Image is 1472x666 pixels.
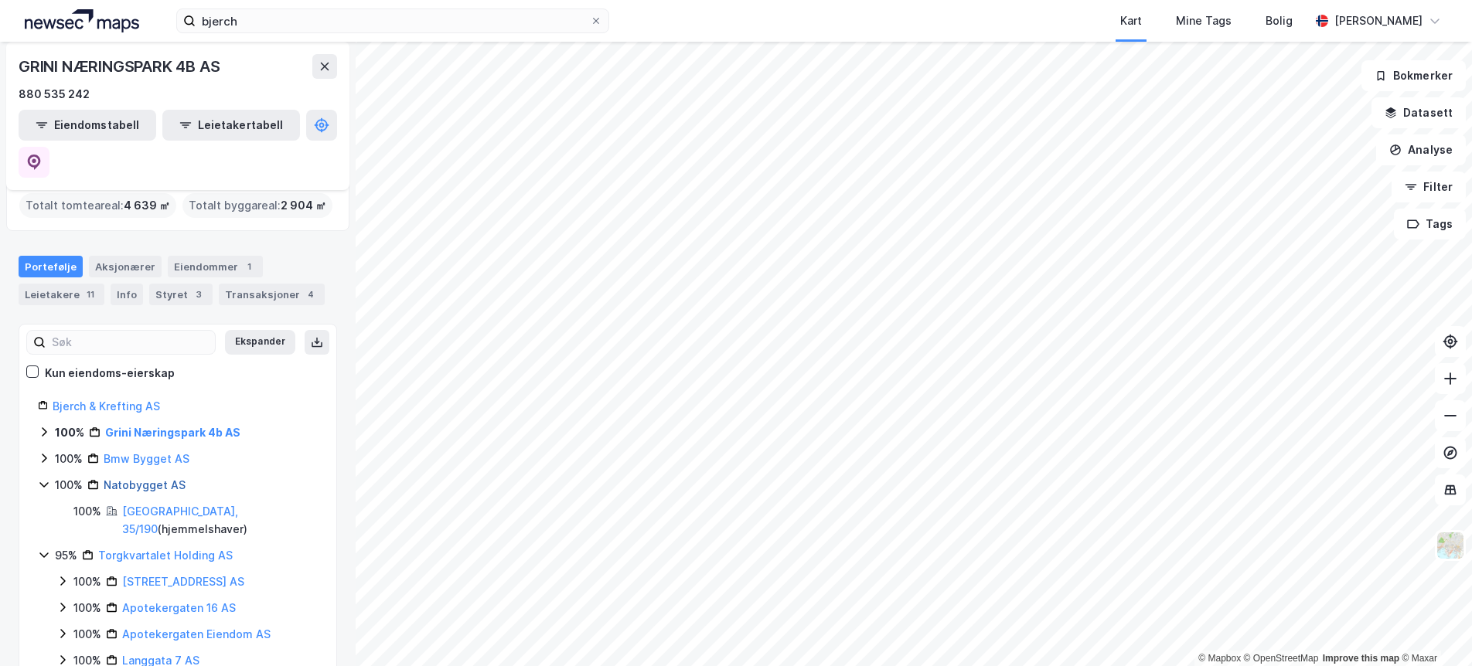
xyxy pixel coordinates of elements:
a: Natobygget AS [104,478,186,491]
div: Mine Tags [1176,12,1232,30]
div: Totalt tomteareal : [19,193,176,218]
div: Styret [149,284,213,305]
div: 100% [55,476,83,494]
a: Improve this map [1323,653,1399,664]
img: Z [1436,531,1465,560]
div: Totalt byggareal : [182,193,332,218]
div: Kun eiendoms-eierskap [45,364,175,382]
a: Bjerch & Krefting AS [53,399,160,413]
div: Bolig [1266,12,1293,30]
a: [GEOGRAPHIC_DATA], 35/190 [122,505,238,536]
a: Mapbox [1198,653,1241,664]
div: 100% [73,625,101,644]
div: Transaksjoner [219,284,325,305]
div: 100% [73,502,101,521]
div: 100% [55,423,84,442]
button: Eiendomstabell [19,110,156,141]
a: Apotekergaten 16 AS [122,601,236,614]
iframe: Chat Widget [1395,592,1472,666]
input: Søk på adresse, matrikkel, gårdeiere, leietakere eller personer [196,9,590,32]
div: Portefølje [19,256,83,277]
button: Filter [1392,172,1466,202]
div: Kart [1120,12,1142,30]
div: Aksjonærer [89,256,162,277]
div: 11 [83,287,98,302]
div: 880 535 242 [19,85,90,104]
a: Grini Næringspark 4b AS [105,426,240,439]
div: 95% [55,546,77,565]
a: [STREET_ADDRESS] AS [122,575,244,588]
button: Ekspander [225,330,295,355]
div: GRINI NÆRINGSPARK 4B AS [19,54,223,79]
button: Leietakertabell [162,110,300,141]
div: ( hjemmelshaver ) [122,502,318,539]
div: 100% [55,450,83,468]
a: Torgkvartalet Holding AS [98,549,233,562]
button: Datasett [1371,97,1466,128]
div: Kontrollprogram for chat [1395,592,1472,666]
div: 100% [73,599,101,617]
button: Analyse [1376,134,1466,165]
a: Bmw Bygget AS [104,452,189,465]
div: 100% [73,573,101,591]
img: logo.a4113a55bc3d86da70a041830d287a7e.svg [25,9,139,32]
input: Søk [46,331,215,354]
button: Bokmerker [1361,60,1466,91]
a: Apotekergaten Eiendom AS [122,627,271,641]
div: Leietakere [19,284,104,305]
div: Eiendommer [168,256,263,277]
div: [PERSON_NAME] [1334,12,1423,30]
div: 4 [303,287,319,302]
div: 1 [241,259,257,274]
button: Tags [1394,209,1466,240]
a: OpenStreetMap [1244,653,1319,664]
span: 4 639 ㎡ [124,196,170,215]
span: 2 904 ㎡ [281,196,326,215]
div: Info [111,284,143,305]
div: 3 [191,287,206,302]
